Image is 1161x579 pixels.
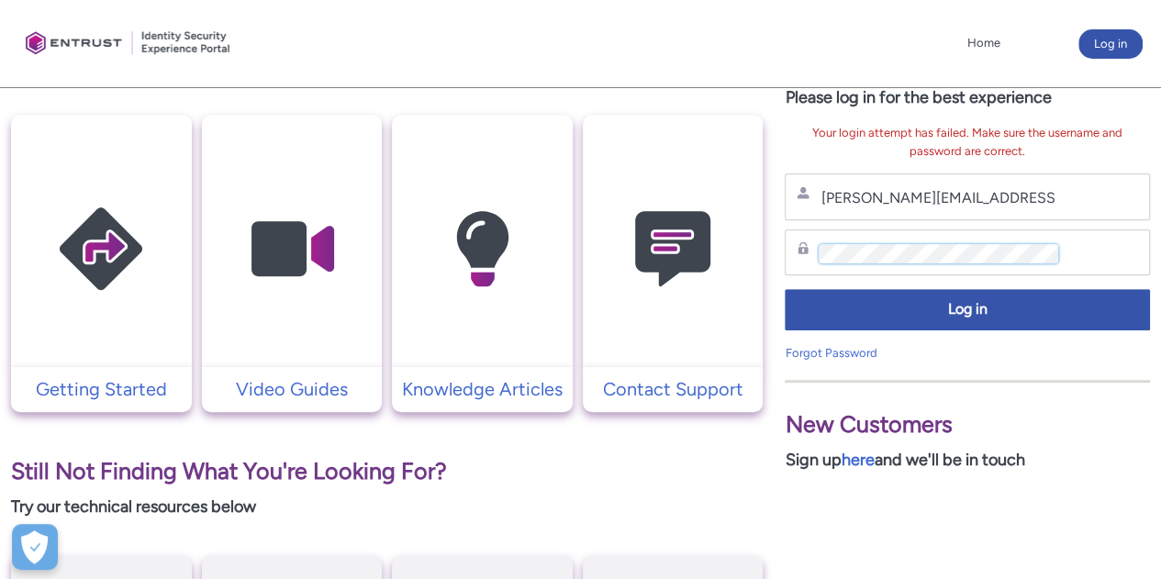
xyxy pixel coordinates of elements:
[819,188,1057,207] input: Username
[392,375,573,403] a: Knowledge Articles
[12,524,58,570] div: Cookie Preferences
[785,85,1150,110] p: Please log in for the best experience
[963,29,1005,57] a: Home
[12,524,58,570] button: Open Preferences
[785,346,876,360] a: Forgot Password
[785,289,1150,330] button: Log in
[401,375,564,403] p: Knowledge Articles
[785,448,1150,473] p: Sign up and we'll be in touch
[11,454,763,489] p: Still Not Finding What You're Looking For?
[1078,29,1143,59] button: Log in
[211,375,374,403] p: Video Guides
[841,450,874,470] a: here
[202,375,383,403] a: Video Guides
[583,375,764,403] a: Contact Support
[205,150,379,348] img: Video Guides
[586,150,760,348] img: Contact Support
[785,124,1150,160] div: Your login attempt has failed. Make sure the username and password are correct.
[14,150,188,348] img: Getting Started
[785,407,1150,442] p: New Customers
[395,150,569,348] img: Knowledge Articles
[11,375,192,403] a: Getting Started
[11,495,763,519] p: Try our technical resources below
[797,299,1138,320] span: Log in
[20,375,183,403] p: Getting Started
[592,375,754,403] p: Contact Support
